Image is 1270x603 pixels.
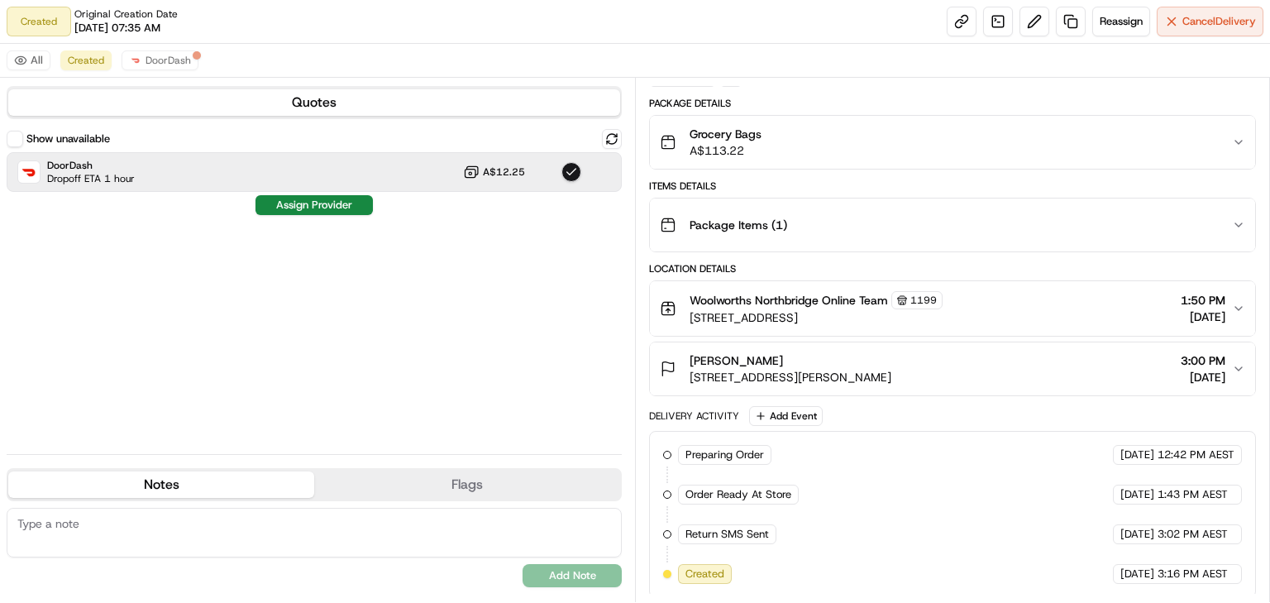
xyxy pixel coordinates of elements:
button: Assign Provider [255,195,373,215]
span: A$12.25 [483,165,525,179]
span: [STREET_ADDRESS] [690,309,943,326]
span: Cancel Delivery [1182,14,1256,29]
span: 3:16 PM AEST [1158,567,1228,581]
span: [DATE] [1120,567,1154,581]
span: 1:43 PM AEST [1158,487,1228,502]
span: [DATE] [1181,309,1225,325]
span: A$113.22 [690,142,762,159]
span: [DATE] [1120,447,1154,462]
button: Quotes [8,89,620,116]
span: DoorDash [146,54,191,67]
button: Package Items (1) [650,199,1255,251]
span: Return SMS Sent [685,527,769,542]
button: All [7,50,50,70]
button: Flags [314,471,620,498]
span: Created [68,54,104,67]
span: 3:02 PM AEST [1158,527,1228,542]
span: Reassign [1100,14,1143,29]
span: Created [685,567,724,581]
button: Woolworths Northbridge Online Team1199[STREET_ADDRESS]1:50 PM[DATE] [650,281,1255,336]
span: 12:42 PM AEST [1158,447,1234,462]
span: Order Ready At Store [685,487,791,502]
span: Dropoff ETA 1 hour [47,172,135,185]
span: Woolworths Northbridge Online Team [690,292,888,309]
button: Grocery BagsA$113.22 [650,116,1255,169]
button: Created [60,50,112,70]
button: DoorDash [122,50,198,70]
span: Preparing Order [685,447,764,462]
span: [DATE] [1181,369,1225,385]
div: Delivery Activity [649,409,739,423]
button: Reassign [1092,7,1150,36]
button: [PERSON_NAME][STREET_ADDRESS][PERSON_NAME]3:00 PM[DATE] [650,342,1255,395]
button: Add Event [749,406,823,426]
span: [DATE] 07:35 AM [74,21,160,36]
img: doordash_logo_v2.png [129,54,142,67]
span: 1199 [910,294,937,307]
span: [PERSON_NAME] [690,352,783,369]
span: 1:50 PM [1181,292,1225,309]
span: DoorDash [47,159,135,172]
span: 3:00 PM [1181,352,1225,369]
img: DoorDash [18,161,40,183]
span: Package Items ( 1 ) [690,217,787,233]
span: [DATE] [1120,487,1154,502]
span: [STREET_ADDRESS][PERSON_NAME] [690,369,891,385]
span: Grocery Bags [690,126,762,142]
button: CancelDelivery [1157,7,1263,36]
div: Package Details [649,97,1256,110]
span: Original Creation Date [74,7,178,21]
button: Notes [8,471,314,498]
button: A$12.25 [463,164,525,180]
span: [DATE] [1120,527,1154,542]
div: Items Details [649,179,1256,193]
div: Location Details [649,262,1256,275]
label: Show unavailable [26,132,110,146]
